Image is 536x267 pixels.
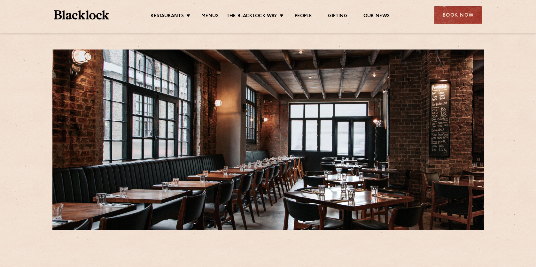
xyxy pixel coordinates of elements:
a: Restaurants [151,13,184,20]
img: BL_Textured_Logo-footer-cropped.svg [54,10,109,19]
a: Gifting [328,13,347,20]
div: Book Now [434,6,482,24]
a: Our News [363,13,390,20]
a: Menus [201,13,219,20]
a: People [295,13,312,20]
a: The Blacklock Way [227,13,277,20]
